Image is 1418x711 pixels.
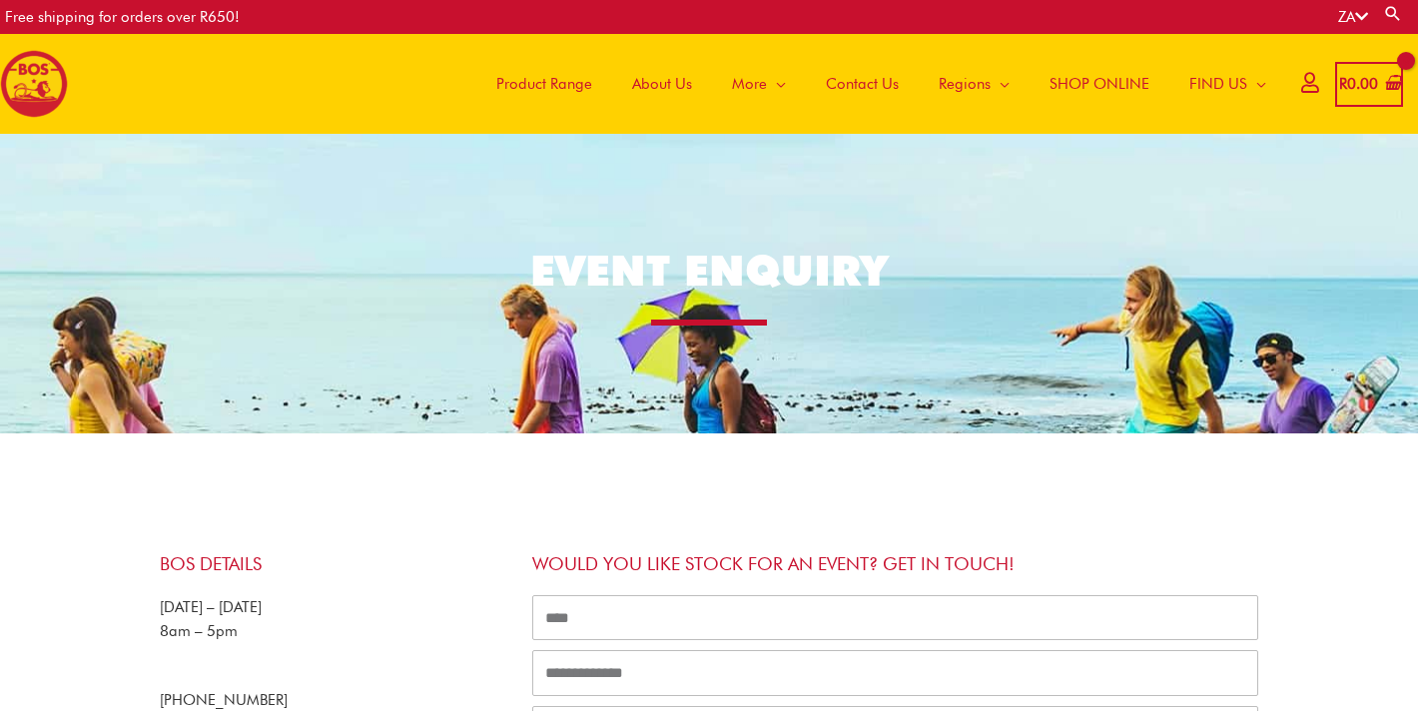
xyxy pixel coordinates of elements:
[461,34,1286,134] nav: Site Navigation
[1189,54,1247,114] span: FIND US
[160,622,238,640] span: 8am – 5pm
[476,34,612,134] a: Product Range
[632,54,692,114] span: About Us
[939,54,991,114] span: Regions
[919,34,1030,134] a: Regions
[1383,4,1403,23] a: Search button
[160,691,288,709] span: [PHONE_NUMBER]
[1335,62,1403,107] a: View Shopping Cart, empty
[532,553,1258,575] h4: WOULD YOU LIKE STOCK FOR AN EVENT? Get in touch!
[1030,34,1169,134] a: SHOP ONLINE
[732,54,767,114] span: More
[160,598,262,616] span: [DATE] – [DATE]
[1339,75,1378,93] bdi: 0.00
[1338,8,1368,26] a: ZA
[419,242,999,301] h1: EVENT ENQUIRY
[160,553,512,575] h4: BOS Details
[712,34,806,134] a: More
[612,34,712,134] a: About Us
[806,34,919,134] a: Contact Us
[1050,54,1149,114] span: SHOP ONLINE
[1339,75,1347,93] span: R
[826,54,899,114] span: Contact Us
[496,54,592,114] span: Product Range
